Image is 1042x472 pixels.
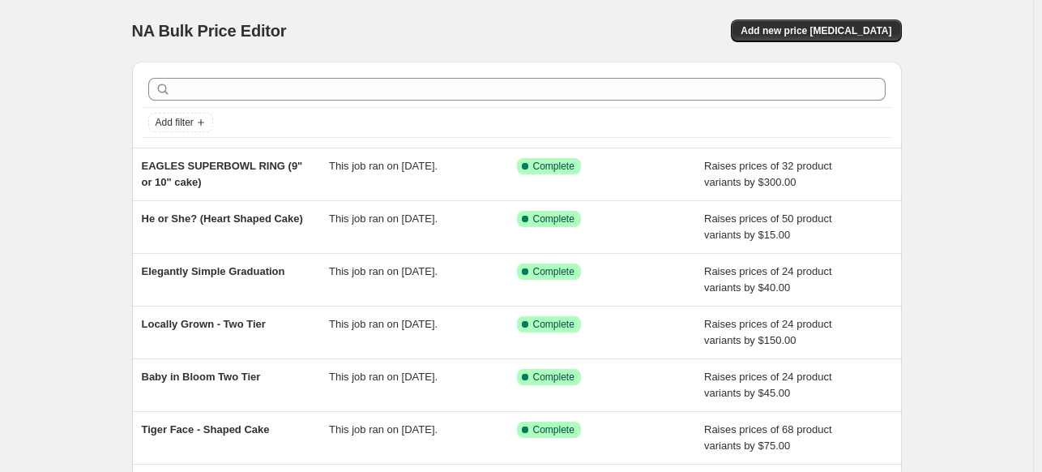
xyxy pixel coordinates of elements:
[142,423,270,436] span: Tiger Face - Shaped Cake
[533,318,574,331] span: Complete
[704,318,832,346] span: Raises prices of 24 product variants by $150.00
[731,19,901,42] button: Add new price [MEDICAL_DATA]
[148,113,213,132] button: Add filter
[704,212,832,241] span: Raises prices of 50 product variants by $15.00
[533,212,574,225] span: Complete
[533,265,574,278] span: Complete
[142,212,303,225] span: He or She? (Heart Shaped Cake)
[142,371,261,383] span: Baby in Bloom Two Tier
[741,24,891,37] span: Add new price [MEDICAL_DATA]
[156,116,194,129] span: Add filter
[132,22,287,40] span: NA Bulk Price Editor
[704,371,832,399] span: Raises prices of 24 product variants by $45.00
[329,160,438,172] span: This job ran on [DATE].
[329,265,438,277] span: This job ran on [DATE].
[533,423,574,436] span: Complete
[329,423,438,436] span: This job ran on [DATE].
[329,318,438,330] span: This job ran on [DATE].
[329,371,438,383] span: This job ran on [DATE].
[142,265,285,277] span: Elegantly Simple Graduation
[704,160,832,188] span: Raises prices of 32 product variants by $300.00
[142,318,266,330] span: Locally Grown - Two Tier
[704,265,832,294] span: Raises prices of 24 product variants by $40.00
[704,423,832,452] span: Raises prices of 68 product variants by $75.00
[533,371,574,384] span: Complete
[329,212,438,225] span: This job ran on [DATE].
[142,160,303,188] span: EAGLES SUPERBOWL RING (9" or 10" cake)
[533,160,574,173] span: Complete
